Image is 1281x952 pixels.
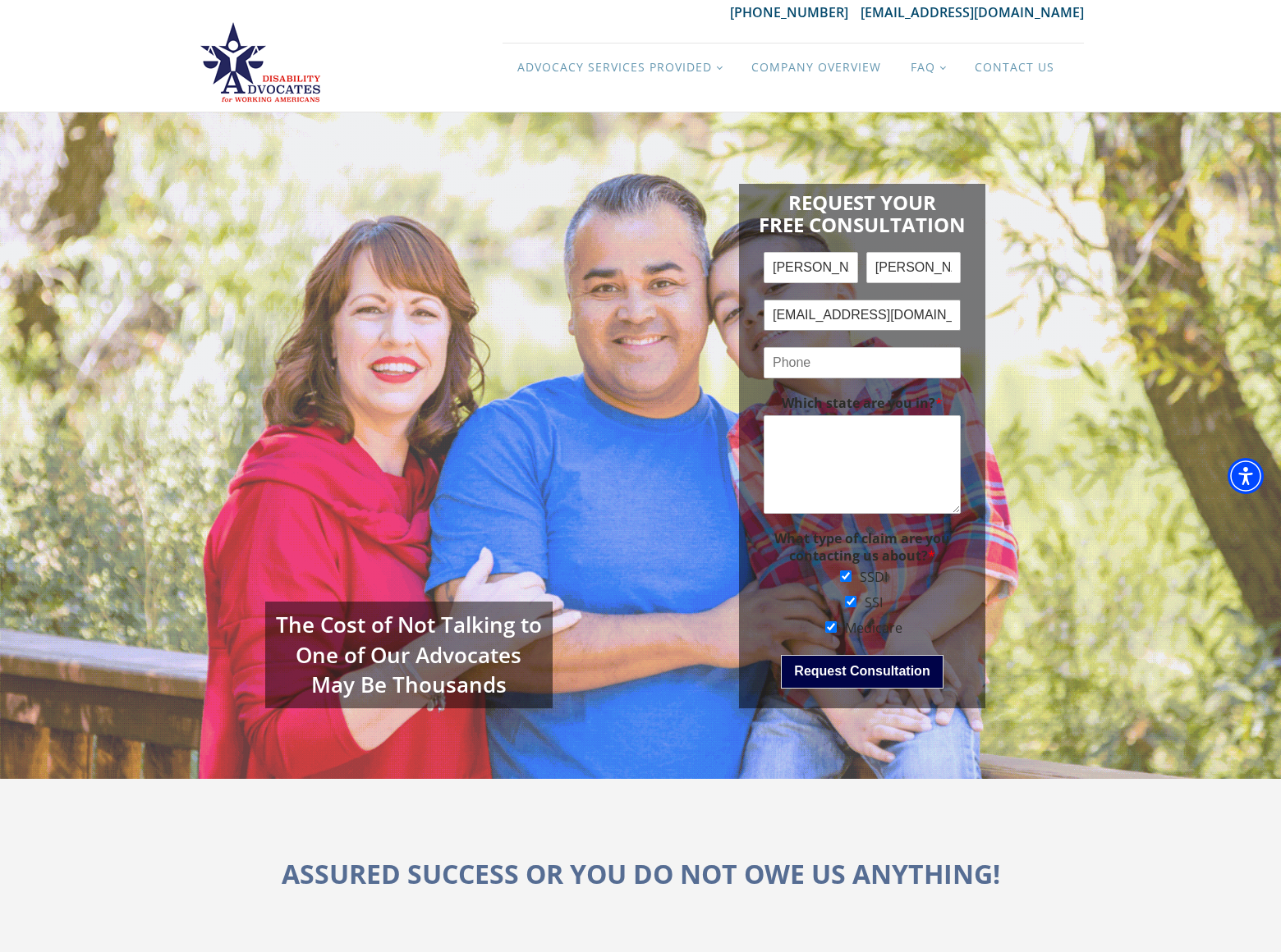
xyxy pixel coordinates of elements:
div: The Cost of Not Talking to One of Our Advocates May Be Thousands [265,602,553,707]
label: SSDI [860,568,888,586]
input: Last Name [866,252,961,283]
h1: Request Your Free Consultation [759,184,966,236]
h1: ASSURED SUCCESS OR YOU DO NOT OWE US ANYTHING! [282,853,1000,895]
a: Advocacy Services Provided [503,43,737,91]
label: SSI [865,593,883,611]
input: First Name [764,252,858,283]
div: Accessibility Menu [1228,458,1264,494]
a: Company Overview [737,43,896,91]
a: Contact Us [960,43,1069,91]
a: FAQ [896,43,960,91]
a: [PHONE_NUMBER] [730,3,861,21]
label: Medicare [845,619,902,637]
input: Email Address [764,300,961,331]
label: Which state are you in? [764,395,961,412]
label: What type of claim are you contacting us about? [764,530,961,565]
a: [EMAIL_ADDRESS][DOMAIN_NAME] [861,3,1084,21]
button: Request Consultation [781,655,943,688]
input: Phone [764,347,961,378]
